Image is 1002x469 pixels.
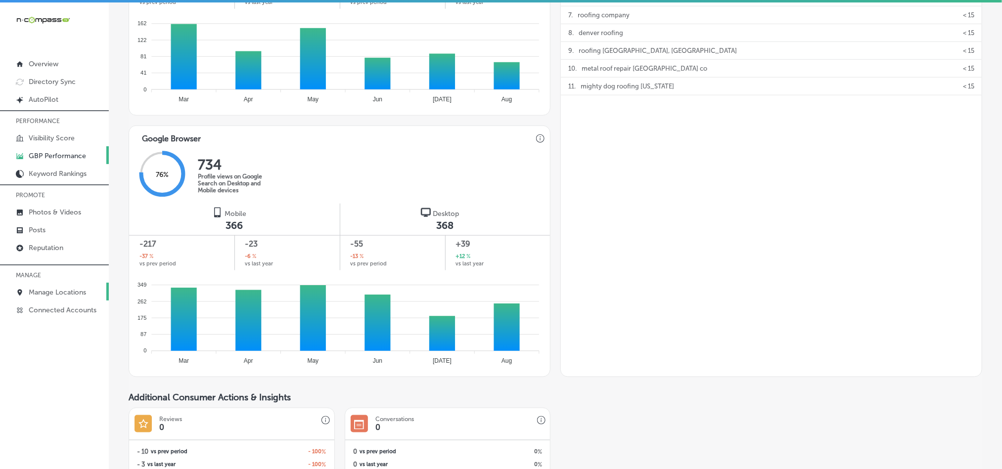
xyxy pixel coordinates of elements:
[226,219,243,231] span: 366
[29,208,81,216] p: Photos & Videos
[321,461,326,468] span: %
[29,170,87,178] p: Keyword Rankings
[159,423,164,432] h1: 0
[579,42,737,59] p: roofing [GEOGRAPHIC_DATA], [GEOGRAPHIC_DATA]
[433,210,459,218] span: Desktop
[16,15,70,25] img: 660ab0bf-5cc7-4cb8-ba1c-48b5ae0f18e60NCTV_CLogo_TV_Black_-500x88.png
[538,461,542,468] span: %
[568,42,574,59] p: 9 .
[245,238,329,250] span: -23
[244,96,253,103] tspan: Apr
[582,60,707,77] p: metal roof repair [GEOGRAPHIC_DATA] co
[448,448,542,455] h2: 0
[358,253,364,261] span: %
[29,134,75,142] p: Visibility Score
[578,6,630,24] p: roofing company
[360,449,396,454] span: vs prev period
[581,78,674,95] p: mighty dog roofing [US_STATE]
[963,42,974,59] p: < 15
[350,253,364,261] h2: -13
[139,238,224,250] span: -217
[455,261,484,266] span: vs last year
[501,96,512,103] tspan: Aug
[433,357,452,364] tspan: [DATE]
[963,24,974,42] p: < 15
[963,6,974,24] p: < 15
[198,157,277,173] h2: 734
[137,315,146,321] tspan: 175
[568,6,573,24] p: 7 .
[129,392,291,403] span: Additional Consumer Actions & Insights
[147,462,176,467] span: vs last year
[151,449,187,454] span: vs prev period
[353,448,357,455] h2: 0
[568,78,576,95] p: 11 .
[579,24,623,42] p: denver roofing
[373,96,382,103] tspan: Jun
[455,238,540,250] span: +39
[436,219,454,231] span: 368
[29,78,76,86] p: Directory Sync
[244,357,253,364] tspan: Apr
[29,288,86,297] p: Manage Locations
[375,423,380,432] h1: 0
[137,298,146,304] tspan: 262
[308,357,319,364] tspan: May
[455,253,470,261] h2: +12
[245,253,256,261] h2: -6
[134,126,209,146] h3: Google Browser
[137,282,146,288] tspan: 349
[465,253,470,261] span: %
[29,60,58,68] p: Overview
[501,357,512,364] tspan: Aug
[156,171,169,179] span: 76 %
[433,96,452,103] tspan: [DATE]
[350,261,387,266] span: vs prev period
[225,210,246,218] span: Mobile
[350,238,435,250] span: -55
[538,448,542,455] span: %
[140,70,146,76] tspan: 41
[143,86,146,92] tspan: 0
[140,53,146,59] tspan: 81
[137,21,146,27] tspan: 162
[213,208,223,217] img: logo
[448,461,542,468] h2: 0
[198,173,277,194] p: Profile views on Google Search on Desktop and Mobile devices
[137,37,146,43] tspan: 122
[137,461,145,468] h2: - 3
[139,253,153,261] h2: -37
[29,244,63,252] p: Reputation
[421,208,431,217] img: logo
[179,357,189,364] tspan: Mar
[251,253,256,261] span: %
[321,448,326,455] span: %
[143,348,146,354] tspan: 0
[148,253,153,261] span: %
[963,78,974,95] p: < 15
[375,416,414,423] h3: Conversations
[179,96,189,103] tspan: Mar
[140,331,146,337] tspan: 87
[29,226,46,234] p: Posts
[139,261,176,266] span: vs prev period
[29,306,96,314] p: Connected Accounts
[137,448,148,455] h2: - 10
[308,96,319,103] tspan: May
[360,462,388,467] span: vs last year
[231,461,326,468] h2: - 100
[245,261,273,266] span: vs last year
[29,95,58,104] p: AutoPilot
[373,357,382,364] tspan: Jun
[568,60,577,77] p: 10 .
[963,60,974,77] p: < 15
[568,24,574,42] p: 8 .
[353,461,357,468] h2: 0
[231,448,326,455] h2: - 100
[29,152,86,160] p: GBP Performance
[159,416,182,423] h3: Reviews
